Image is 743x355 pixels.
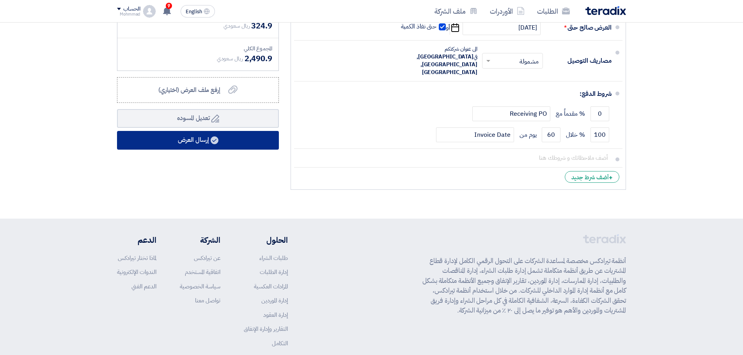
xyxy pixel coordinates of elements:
input: payment-term-1 [590,106,609,121]
a: إدارة الطلبات [260,268,288,276]
li: الحلول [244,234,288,246]
a: إدارة الموردين [261,296,288,305]
li: الدعم [117,234,156,246]
input: payment-term-2 [590,127,609,142]
div: Mohmmad [117,12,140,16]
input: payment-term-2 [436,127,514,142]
input: أضف ملاحظاتك و شروطك هنا [300,150,612,165]
span: 2,490.9 [245,53,272,64]
span: [GEOGRAPHIC_DATA], [GEOGRAPHIC_DATA], [GEOGRAPHIC_DATA] [417,53,477,76]
p: أنظمة تيرادكس مخصصة لمساعدة الشركات على التحول الرقمي الكامل لإدارة قطاع المشتريات عن طريق أنظمة ... [422,256,626,316]
a: المزادات العكسية [254,282,288,291]
span: 324.9 [251,20,272,32]
a: ملف الشركة [428,2,484,20]
li: الشركة [180,234,220,246]
a: التكامل [272,339,288,348]
div: المجموع الكلي [124,44,272,53]
span: أو [446,24,450,32]
a: الندوات الإلكترونية [117,268,156,276]
a: إدارة العقود [263,311,288,319]
a: تواصل معنا [195,296,220,305]
span: English [186,9,202,14]
button: English [181,5,215,18]
div: الى عنوان شركتكم في [392,45,477,76]
span: 9 [166,3,172,9]
img: Teradix logo [585,6,626,15]
a: اتفاقية المستخدم [185,268,220,276]
input: سنة-شهر-يوم [463,20,541,35]
div: العرض صالح حتى [549,18,612,37]
span: يوم من [520,131,536,139]
img: profile_test.png [143,5,156,18]
a: طلبات الشراء [259,254,288,262]
div: شروط الدفع: [307,85,612,103]
a: الطلبات [531,2,576,20]
a: الأوردرات [484,2,531,20]
a: التقارير وإدارة الإنفاق [244,325,288,333]
a: سياسة الخصوصية [180,282,220,291]
span: % خلال [566,131,585,139]
button: تعديل المسوده [117,109,279,128]
div: الحساب [123,6,140,12]
input: payment-term-2 [542,127,560,142]
span: ريال سعودي [217,55,243,63]
span: % مقدماً مع [556,110,585,118]
span: إرفع ملف العرض (اختياري) [158,85,220,95]
a: عن تيرادكس [194,254,220,262]
div: أضف شرط جديد [565,171,619,183]
button: إرسال العرض [117,131,279,150]
a: لماذا تختار تيرادكس [118,254,156,262]
div: مصاريف التوصيل [549,51,612,70]
input: payment-term-2 [472,106,550,121]
a: الدعم الفني [131,282,156,291]
span: ريال سعودي [223,22,250,30]
label: حتى نفاذ الكمية [401,23,446,30]
span: + [609,173,613,182]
